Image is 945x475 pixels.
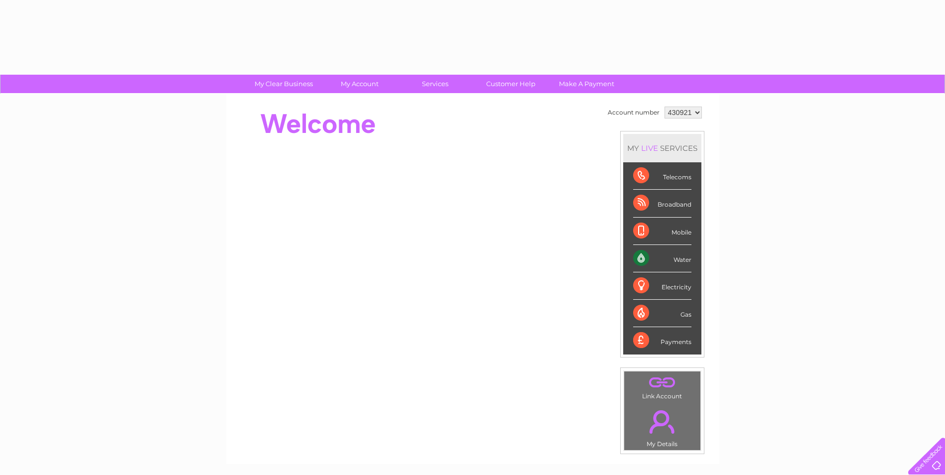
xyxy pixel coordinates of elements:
td: My Details [624,402,701,451]
a: My Clear Business [243,75,325,93]
div: Electricity [633,272,691,300]
a: Customer Help [470,75,552,93]
div: Gas [633,300,691,327]
div: LIVE [639,143,660,153]
div: Mobile [633,218,691,245]
a: Services [394,75,476,93]
a: . [627,404,698,439]
a: Make A Payment [545,75,628,93]
td: Link Account [624,371,701,402]
div: Payments [633,327,691,354]
a: My Account [318,75,401,93]
td: Account number [605,104,662,121]
div: Telecoms [633,162,691,190]
div: Broadband [633,190,691,217]
div: MY SERVICES [623,134,701,162]
div: Water [633,245,691,272]
a: . [627,374,698,391]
